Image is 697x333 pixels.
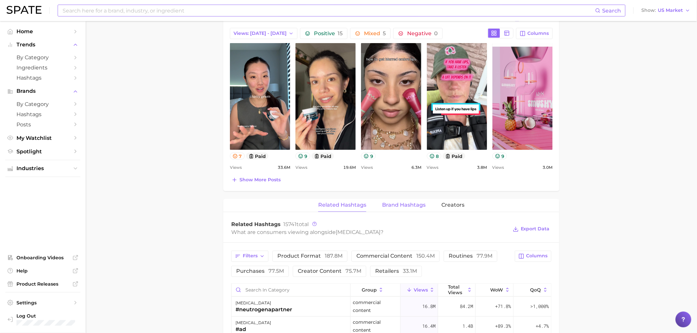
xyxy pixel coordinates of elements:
[434,30,438,37] span: 0
[5,253,80,263] a: Onboarding Videos
[7,6,42,14] img: SPATE
[5,133,80,143] a: My Watchlist
[243,253,258,259] span: Filters
[5,266,80,276] a: Help
[236,299,292,307] div: [MEDICAL_DATA]
[361,153,376,160] button: 9
[5,63,80,73] a: Ingredients
[236,319,271,327] div: [MEDICAL_DATA]
[16,88,69,94] span: Brands
[16,101,69,107] span: by Category
[350,284,401,297] button: group
[511,225,551,234] button: Export Data
[5,146,80,157] a: Spotlight
[232,284,350,296] input: Search in category
[16,166,69,171] span: Industries
[5,52,80,63] a: by Category
[416,253,435,259] span: 150.4m
[375,269,417,274] span: retailers
[412,164,422,171] span: 6.3m
[427,153,442,160] button: 8
[521,226,550,232] span: Export Data
[278,164,290,171] span: 33.6m
[403,268,417,274] span: 33.1m
[336,229,380,236] span: [MEDICAL_DATA]
[5,164,80,173] button: Industries
[422,303,435,311] span: 16.8m
[16,313,85,319] span: Log Out
[448,285,465,295] span: Total Views
[230,164,242,171] span: Views
[5,279,80,289] a: Product Releases
[407,31,438,36] span: Negative
[231,228,508,237] div: What are consumers viewing alongside ?
[230,28,297,39] button: Views: [DATE] - [DATE]
[658,9,683,12] span: US Market
[5,311,80,328] a: Log out. Currently logged in with e-mail danielle.gonzalez@loreal.com.
[16,281,69,287] span: Product Releases
[476,284,513,297] button: WoW
[346,268,361,274] span: 75.7m
[295,153,310,160] button: 9
[16,42,69,48] span: Trends
[314,31,343,36] span: Positive
[236,306,292,314] div: #neutrogenapartner
[640,6,692,15] button: ShowUS Market
[236,269,284,274] span: purchases
[230,175,282,185] button: Show more posts
[16,54,69,61] span: by Category
[441,202,464,208] span: Creators
[449,254,492,259] span: routines
[5,99,80,109] a: by Category
[460,303,473,311] span: 84.2m
[526,253,548,259] span: Columns
[343,164,356,171] span: 19.6m
[16,28,69,35] span: Home
[364,31,386,36] span: Mixed
[477,253,492,259] span: 77.9m
[318,202,366,208] span: Related Hashtags
[277,254,343,259] span: product format
[514,284,551,297] button: QoQ
[382,202,426,208] span: Brand Hashtags
[443,153,465,160] button: paid
[642,9,656,12] span: Show
[16,121,69,128] span: Posts
[492,153,507,160] button: 9
[5,109,80,119] a: Hashtags
[5,86,80,96] button: Brands
[5,119,80,130] a: Posts
[325,253,343,259] span: 187.8m
[298,269,361,274] span: creator content
[495,322,511,330] span: +89.3%
[490,288,503,293] span: WoW
[5,40,80,50] button: Trends
[536,322,549,330] span: +4.7%
[231,221,281,228] span: Related Hashtags
[16,255,69,261] span: Onboarding Videos
[353,299,398,315] span: commercial content
[231,251,268,262] button: Filters
[16,268,69,274] span: Help
[530,288,541,293] span: QoQ
[438,284,476,297] button: Total Views
[230,153,245,160] button: 7
[492,164,504,171] span: Views
[295,164,307,171] span: Views
[239,177,281,183] span: Show more posts
[427,164,439,171] span: Views
[401,284,438,297] button: Views
[515,251,551,262] button: Columns
[16,111,69,117] span: Hashtags
[16,135,69,141] span: My Watchlist
[338,30,343,37] span: 15
[495,303,511,311] span: +71.8%
[246,153,269,160] button: paid
[5,298,80,308] a: Settings
[232,297,551,317] button: [MEDICAL_DATA]#neutrogenapartnercommercial content16.8m84.2m+71.8%>1,000%
[16,300,69,306] span: Settings
[356,254,435,259] span: commercial content
[530,303,549,310] span: >1,000%
[5,26,80,37] a: Home
[528,31,549,36] span: Columns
